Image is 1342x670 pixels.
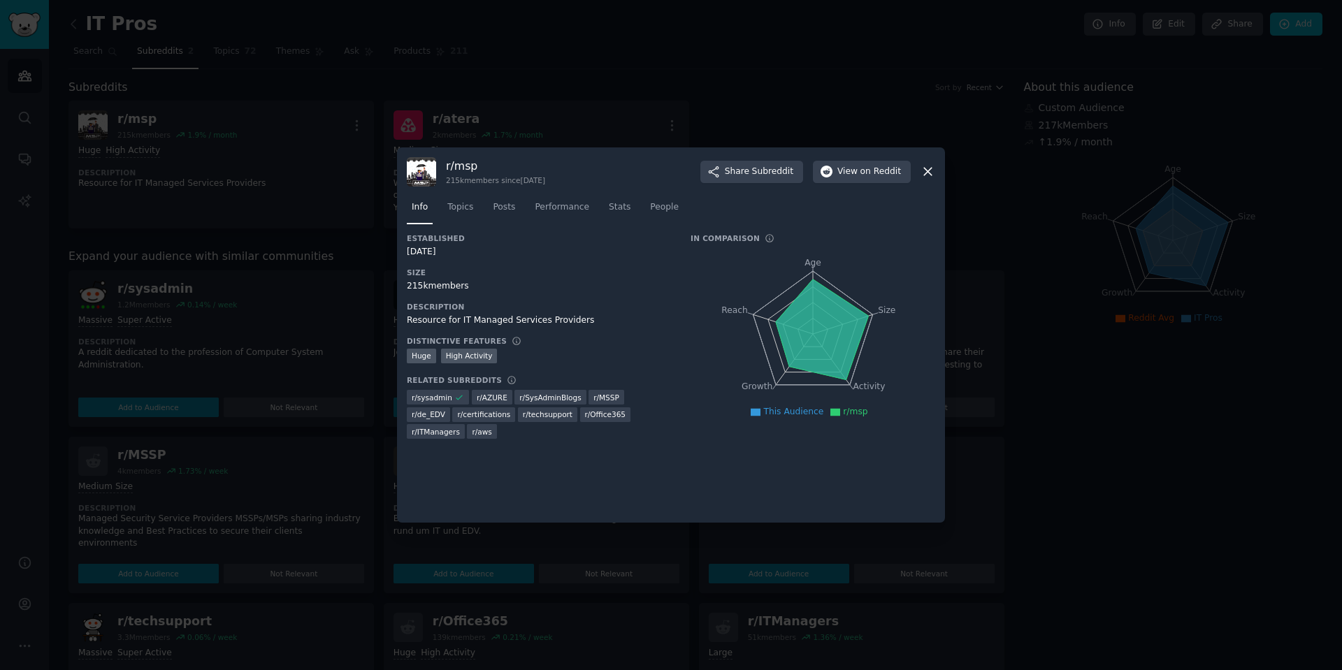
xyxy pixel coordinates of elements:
[412,427,460,437] span: r/ ITManagers
[721,305,748,314] tspan: Reach
[441,349,498,363] div: High Activity
[742,381,772,391] tspan: Growth
[837,166,901,178] span: View
[813,161,911,183] button: Viewon Reddit
[650,201,679,214] span: People
[535,201,589,214] span: Performance
[407,196,433,225] a: Info
[477,393,507,402] span: r/ AZURE
[407,233,671,243] h3: Established
[412,393,452,402] span: r/ sysadmin
[447,201,473,214] span: Topics
[488,196,520,225] a: Posts
[763,407,823,416] span: This Audience
[407,157,436,187] img: msp
[860,166,901,178] span: on Reddit
[446,175,545,185] div: 215k members since [DATE]
[805,258,821,268] tspan: Age
[442,196,478,225] a: Topics
[407,336,507,346] h3: Distinctive Features
[472,427,491,437] span: r/ aws
[878,305,895,314] tspan: Size
[407,302,671,312] h3: Description
[407,375,502,385] h3: Related Subreddits
[752,166,793,178] span: Subreddit
[446,159,545,173] h3: r/ msp
[407,246,671,258] div: [DATE]
[412,409,445,419] span: r/ de_EDV
[530,196,594,225] a: Performance
[645,196,684,225] a: People
[853,381,886,391] tspan: Activity
[593,393,619,402] span: r/ MSSP
[457,409,510,419] span: r/ certifications
[407,280,671,293] div: 215k members
[585,409,626,419] span: r/ Office365
[407,349,436,363] div: Huge
[604,196,635,225] a: Stats
[412,201,428,214] span: Info
[523,409,572,419] span: r/ techsupport
[725,166,793,178] span: Share
[843,407,867,416] span: r/msp
[493,201,515,214] span: Posts
[407,268,671,277] h3: Size
[609,201,630,214] span: Stats
[700,161,803,183] button: ShareSubreddit
[691,233,760,243] h3: In Comparison
[519,393,581,402] span: r/ SysAdminBlogs
[407,314,671,327] div: Resource for IT Managed Services Providers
